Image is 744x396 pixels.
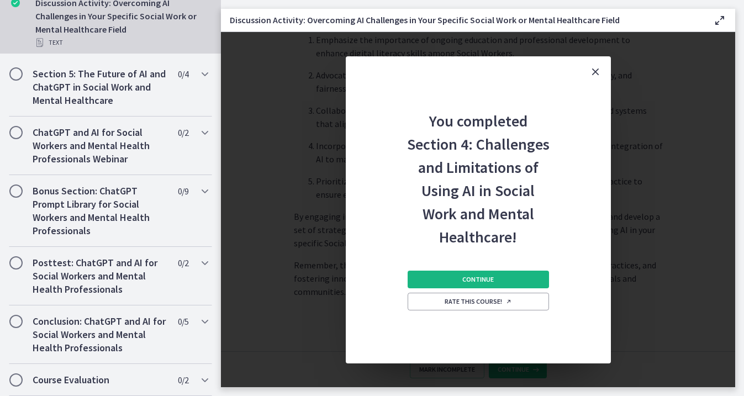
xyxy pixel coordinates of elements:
[178,373,188,387] span: 0 / 2
[505,298,512,305] i: Opens in a new window
[178,256,188,270] span: 0 / 2
[580,56,611,87] button: Close
[230,13,695,27] h3: Discussion Activity: Overcoming AI Challenges in Your Specific Social Work or Mental Healthcare F...
[178,126,188,139] span: 0 / 2
[33,256,167,296] h2: Posttest: ChatGPT and AI for Social Workers and Mental Health Professionals
[33,373,167,387] h2: Course Evaluation
[405,87,551,249] h2: You completed Section 4: Challenges and Limitations of Using AI in Social Work and Mental Healthc...
[178,315,188,328] span: 0 / 5
[33,315,167,355] h2: Conclusion: ChatGPT and AI for Social Workers and Mental Health Professionals
[445,297,512,306] span: Rate this course!
[178,184,188,198] span: 0 / 9
[35,36,208,49] div: Text
[462,275,494,284] span: Continue
[33,67,167,107] h2: Section 5: The Future of AI and ChatGPT in Social Work and Mental Healthcare
[178,67,188,81] span: 0 / 4
[408,271,549,288] button: Continue
[33,126,167,166] h2: ChatGPT and AI for Social Workers and Mental Health Professionals Webinar
[408,293,549,310] a: Rate this course! Opens in a new window
[33,184,167,237] h2: Bonus Section: ChatGPT Prompt Library for Social Workers and Mental Health Professionals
